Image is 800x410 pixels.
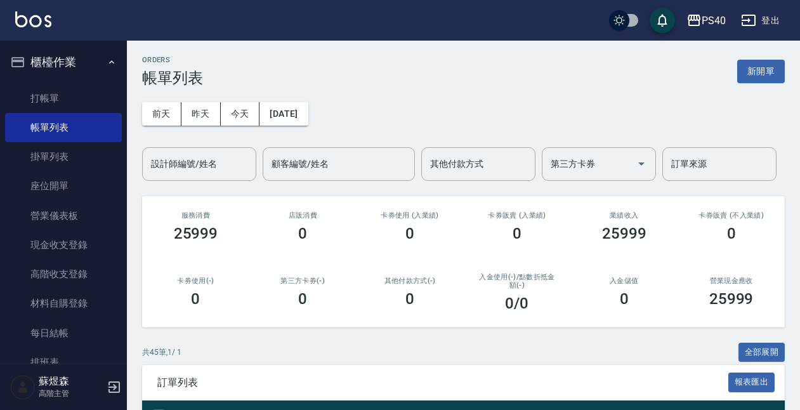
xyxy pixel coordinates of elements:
[259,102,308,126] button: [DATE]
[39,388,103,399] p: 高階主管
[405,290,414,308] h3: 0
[142,69,203,87] h3: 帳單列表
[681,8,731,34] button: PS40
[650,8,675,33] button: save
[157,211,234,220] h3: 服務消費
[693,277,770,285] h2: 營業現金應收
[221,102,260,126] button: 今天
[478,273,555,289] h2: 入金使用(-) /點數折抵金額(-)
[693,211,770,220] h2: 卡券販賣 (不入業績)
[142,56,203,64] h2: ORDERS
[142,347,181,358] p: 共 45 筆, 1 / 1
[5,113,122,142] a: 帳單列表
[586,277,662,285] h2: 入金儲值
[265,211,341,220] h2: 店販消費
[586,211,662,220] h2: 業績收入
[737,60,785,83] button: 新開單
[15,11,51,27] img: Logo
[738,343,785,362] button: 全部展開
[181,102,221,126] button: 昨天
[405,225,414,242] h3: 0
[142,102,181,126] button: 前天
[620,290,629,308] h3: 0
[5,230,122,260] a: 現金收支登錄
[736,9,785,32] button: 登出
[265,277,341,285] h2: 第三方卡券(-)
[5,84,122,113] a: 打帳單
[298,225,307,242] h3: 0
[298,290,307,308] h3: 0
[505,294,528,312] h3: 0 /0
[5,46,122,79] button: 櫃檯作業
[702,13,726,29] div: PS40
[513,225,521,242] h3: 0
[39,375,103,388] h5: 蘇煜森
[727,225,736,242] h3: 0
[157,277,234,285] h2: 卡券使用(-)
[5,319,122,348] a: 每日結帳
[372,211,449,220] h2: 卡券使用 (入業績)
[5,289,122,318] a: 材料自購登錄
[5,260,122,289] a: 高階收支登錄
[191,290,200,308] h3: 0
[372,277,449,285] h2: 其他付款方式(-)
[5,142,122,171] a: 掛單列表
[728,373,775,392] button: 報表匯出
[5,171,122,201] a: 座位開單
[728,376,775,388] a: 報表匯出
[5,201,122,230] a: 營業儀表板
[174,225,218,242] h3: 25999
[5,348,122,377] a: 排班表
[478,211,555,220] h2: 卡券販賣 (入業績)
[737,65,785,77] a: 新開單
[157,376,728,389] span: 訂單列表
[10,374,36,400] img: Person
[709,290,754,308] h3: 25999
[631,154,652,174] button: Open
[602,225,646,242] h3: 25999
